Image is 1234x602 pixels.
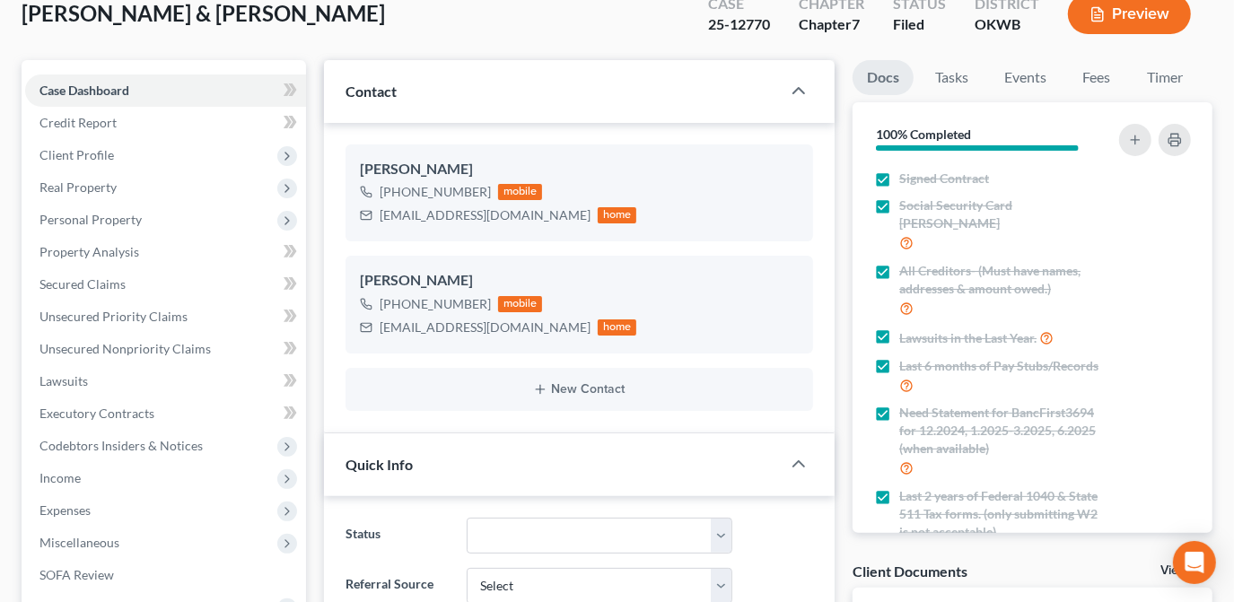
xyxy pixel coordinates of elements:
[1068,60,1125,95] a: Fees
[25,236,306,268] a: Property Analysis
[899,329,1037,347] span: Lawsuits in the Last Year.
[380,206,591,224] div: [EMAIL_ADDRESS][DOMAIN_NAME]
[39,179,117,195] span: Real Property
[1133,60,1197,95] a: Timer
[498,296,543,312] div: mobile
[899,262,1107,298] span: All Creditors- (Must have names, addresses & amount owed.)
[39,567,114,582] span: SOFA Review
[39,406,154,421] span: Executory Contracts
[337,518,458,554] label: Status
[346,456,413,473] span: Quick Info
[899,404,1107,458] span: Need Statement for BancFirst3694 for 12.2024, 1.2025-3.2025, 6.2025 (when available)
[39,502,91,518] span: Expenses
[39,438,203,453] span: Codebtors Insiders & Notices
[899,170,989,188] span: Signed Contract
[25,365,306,397] a: Lawsuits
[39,470,81,485] span: Income
[380,295,491,313] div: [PHONE_NUMBER]
[39,147,114,162] span: Client Profile
[39,535,119,550] span: Miscellaneous
[899,357,1098,375] span: Last 6 months of Pay Stubs/Records
[25,74,306,107] a: Case Dashboard
[598,319,637,336] div: home
[25,107,306,139] a: Credit Report
[360,159,799,180] div: [PERSON_NAME]
[39,115,117,130] span: Credit Report
[39,276,126,292] span: Secured Claims
[498,184,543,200] div: mobile
[876,127,971,142] strong: 100% Completed
[346,83,397,100] span: Contact
[39,83,129,98] span: Case Dashboard
[39,212,142,227] span: Personal Property
[25,397,306,430] a: Executory Contracts
[39,244,139,259] span: Property Analysis
[25,301,306,333] a: Unsecured Priority Claims
[921,60,983,95] a: Tasks
[799,14,864,35] div: Chapter
[990,60,1061,95] a: Events
[853,60,914,95] a: Docs
[380,183,491,201] div: [PHONE_NUMBER]
[39,341,211,356] span: Unsecured Nonpriority Claims
[25,333,306,365] a: Unsecured Nonpriority Claims
[853,562,967,580] div: Client Documents
[899,487,1107,541] span: Last 2 years of Federal 1040 & State 511 Tax forms. (only submitting W2 is not acceptable)
[708,14,770,35] div: 25-12770
[893,14,946,35] div: Filed
[1160,564,1205,577] a: View All
[360,270,799,292] div: [PERSON_NAME]
[25,268,306,301] a: Secured Claims
[598,207,637,223] div: home
[975,14,1039,35] div: OKWB
[39,373,88,388] span: Lawsuits
[39,309,188,324] span: Unsecured Priority Claims
[380,318,591,336] div: [EMAIL_ADDRESS][DOMAIN_NAME]
[852,15,860,32] span: 7
[899,196,1107,232] span: Social Security Card [PERSON_NAME]
[25,559,306,591] a: SOFA Review
[360,382,799,397] button: New Contact
[1173,541,1216,584] div: Open Intercom Messenger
